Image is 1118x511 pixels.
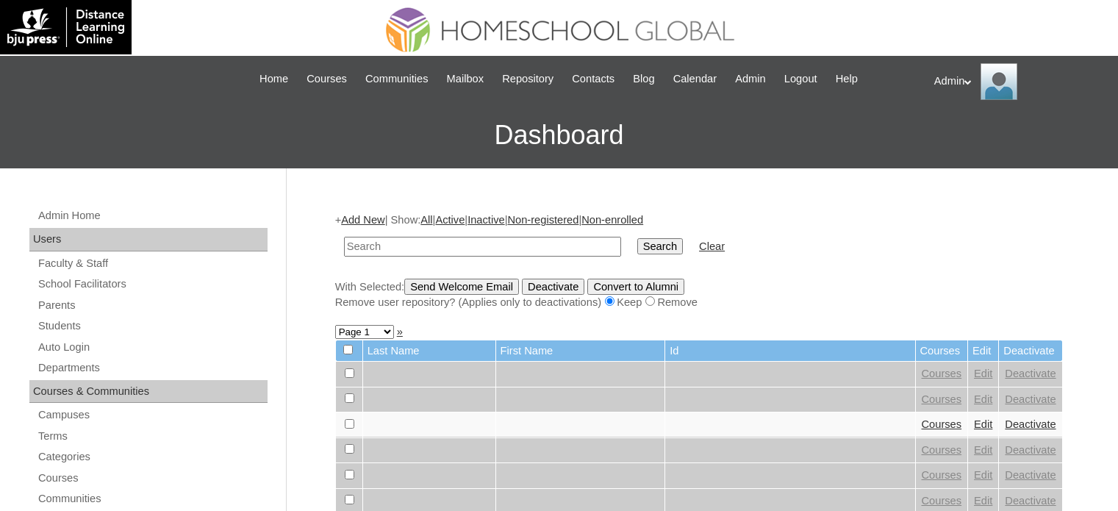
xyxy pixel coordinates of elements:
a: Parents [37,296,268,315]
a: Deactivate [1005,469,1056,481]
a: Active [435,214,465,226]
span: Logout [784,71,817,87]
img: logo-white.png [7,7,124,47]
a: Courses [922,495,962,507]
a: School Facilitators [37,275,268,293]
td: Id [665,340,914,362]
a: Edit [974,393,992,405]
a: Courses [299,71,354,87]
a: Courses [922,444,962,456]
a: Courses [922,469,962,481]
a: Communities [37,490,268,508]
input: Convert to Alumni [587,279,684,295]
td: Deactivate [999,340,1061,362]
a: Logout [777,71,825,87]
a: Edit [974,368,992,379]
h3: Dashboard [7,102,1111,168]
a: Courses [922,393,962,405]
a: Categories [37,448,268,466]
a: Courses [37,469,268,487]
a: Courses [922,418,962,430]
div: With Selected: [335,279,1063,310]
a: Deactivate [1005,418,1056,430]
a: Add New [341,214,384,226]
a: Blog [626,71,662,87]
a: Calendar [666,71,724,87]
span: Mailbox [447,71,484,87]
a: Non-registered [507,214,578,226]
a: Courses [922,368,962,379]
div: Courses & Communities [29,380,268,404]
a: Terms [37,427,268,446]
input: Search [344,237,621,257]
a: Edit [974,418,992,430]
td: Courses [916,340,968,362]
a: Deactivate [1005,495,1056,507]
td: First Name [496,340,665,362]
a: Auto Login [37,338,268,357]
a: Students [37,317,268,335]
span: Contacts [572,71,614,87]
a: Deactivate [1005,368,1056,379]
td: Edit [968,340,998,362]
td: Last Name [363,340,495,362]
a: Edit [974,444,992,456]
input: Send Welcome Email [404,279,519,295]
a: Mailbox [440,71,492,87]
span: Courses [307,71,347,87]
a: Deactivate [1005,393,1056,405]
div: Remove user repository? (Applies only to deactivations) Keep Remove [335,295,1063,310]
img: Admin Homeschool Global [981,63,1017,100]
span: Calendar [673,71,717,87]
a: Admin Home [37,207,268,225]
div: Admin [934,63,1103,100]
input: Search [637,238,683,254]
a: Help [828,71,865,87]
a: » [397,326,403,337]
a: Edit [974,495,992,507]
a: All [420,214,432,226]
span: Repository [502,71,553,87]
input: Deactivate [522,279,584,295]
a: Faculty & Staff [37,254,268,273]
a: Departments [37,359,268,377]
span: Help [836,71,858,87]
a: Edit [974,469,992,481]
span: Blog [633,71,654,87]
div: + | Show: | | | | [335,212,1063,310]
a: Communities [358,71,436,87]
a: Admin [728,71,773,87]
a: Deactivate [1005,444,1056,456]
span: Admin [735,71,766,87]
div: Users [29,228,268,251]
span: Home [259,71,288,87]
a: Home [252,71,295,87]
span: Communities [365,71,429,87]
a: Clear [699,240,725,252]
a: Non-enrolled [581,214,643,226]
a: Campuses [37,406,268,424]
a: Contacts [565,71,622,87]
a: Inactive [467,214,505,226]
a: Repository [495,71,561,87]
